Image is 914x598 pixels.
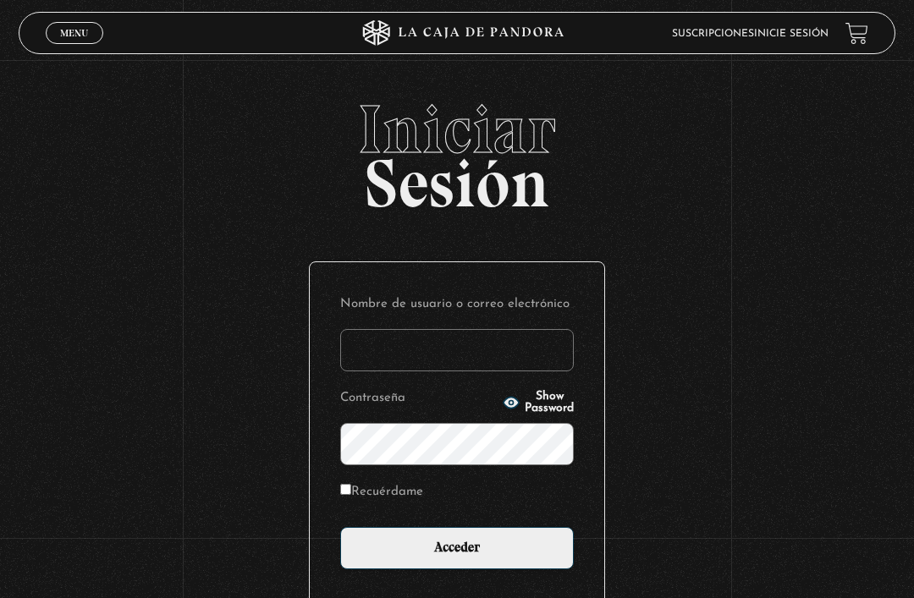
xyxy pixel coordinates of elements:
span: Iniciar [19,96,896,163]
button: Show Password [503,391,574,414]
input: Recuérdame [340,484,351,495]
span: Menu [60,28,88,38]
input: Acceder [340,527,574,569]
a: Inicie sesión [754,29,829,39]
label: Contraseña [340,387,498,409]
a: View your shopping cart [845,22,868,45]
h2: Sesión [19,96,896,204]
label: Recuérdame [340,480,423,503]
a: Suscripciones [672,29,754,39]
span: Show Password [525,391,574,414]
span: Cerrar [55,42,95,54]
label: Nombre de usuario o correo electrónico [340,293,574,315]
